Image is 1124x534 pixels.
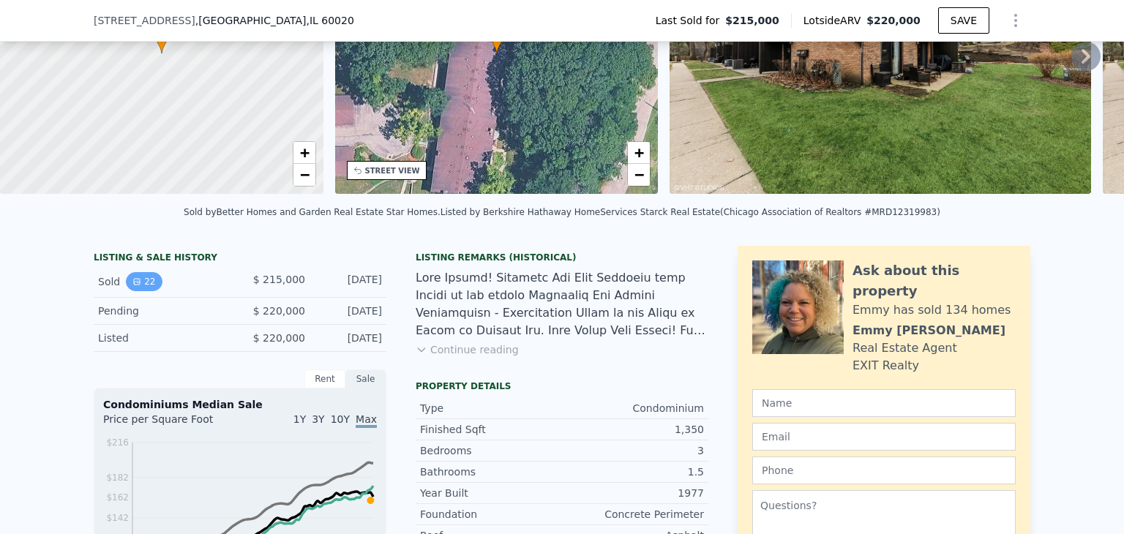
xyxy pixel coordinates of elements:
div: Condominiums Median Sale [103,397,377,412]
input: Email [752,423,1016,451]
span: 10Y [331,413,350,425]
div: Emmy has sold 134 homes [853,301,1011,319]
div: Rent [304,369,345,388]
span: $220,000 [866,15,921,26]
input: Phone [752,456,1016,484]
div: EXIT Realty [853,357,919,375]
div: Finished Sqft [420,422,562,437]
div: Listed [98,331,228,345]
span: [STREET_ADDRESS] [94,13,195,28]
div: [DATE] [317,331,382,345]
div: 3 [562,443,704,458]
div: Lore Ipsumd! Sitametc Adi Elit Seddoeiu temp Incidi ut lab etdolo Magnaaliq Eni Admini Veniamquis... [416,269,708,339]
tspan: $142 [106,513,129,523]
div: Condominium [562,401,704,415]
span: $ 215,000 [253,274,305,285]
div: [DATE] [317,304,382,318]
a: Zoom in [628,142,650,164]
button: SAVE [938,7,989,34]
div: Bedrooms [420,443,562,458]
div: Sale [345,369,386,388]
tspan: $216 [106,437,129,448]
div: Type [420,401,562,415]
span: 1Y [293,413,306,425]
span: + [299,143,309,162]
div: [DATE] [317,272,382,291]
span: Max [356,413,377,428]
div: 1.5 [562,465,704,479]
a: Zoom out [628,164,650,186]
span: , [GEOGRAPHIC_DATA] [195,13,354,28]
a: Zoom out [293,164,315,186]
span: − [299,165,309,184]
div: Ask about this property [853,260,1016,301]
div: 1977 [562,486,704,500]
div: Property details [416,380,708,392]
div: 1,350 [562,422,704,437]
span: Last Sold for [656,13,726,28]
div: Price per Square Foot [103,412,240,435]
span: , IL 60020 [306,15,353,26]
div: Emmy [PERSON_NAME] [853,322,1005,339]
div: Foundation [420,507,562,522]
div: LISTING & SALE HISTORY [94,252,386,266]
span: $ 220,000 [253,305,305,317]
div: Bathrooms [420,465,562,479]
button: Show Options [1001,6,1030,35]
div: STREET VIEW [365,165,420,176]
tspan: $182 [106,473,129,483]
a: Zoom in [293,142,315,164]
div: Real Estate Agent [853,339,957,357]
div: Pending [98,304,228,318]
span: 3Y [312,413,324,425]
div: Concrete Perimeter [562,507,704,522]
button: Continue reading [416,342,519,357]
span: $215,000 [725,13,779,28]
span: + [634,143,644,162]
button: View historical data [126,272,162,291]
input: Name [752,389,1016,417]
div: Sold by Better Homes and Garden Real Estate Star Homes . [184,207,441,217]
div: Listing Remarks (Historical) [416,252,708,263]
tspan: $162 [106,492,129,503]
span: Lotside ARV [803,13,866,28]
div: Year Built [420,486,562,500]
span: $ 220,000 [253,332,305,344]
span: − [634,165,644,184]
div: Sold [98,272,228,291]
div: Listed by Berkshire Hathaway HomeServices Starck Real Estate (Chicago Association of Realtors #MR... [441,207,940,217]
